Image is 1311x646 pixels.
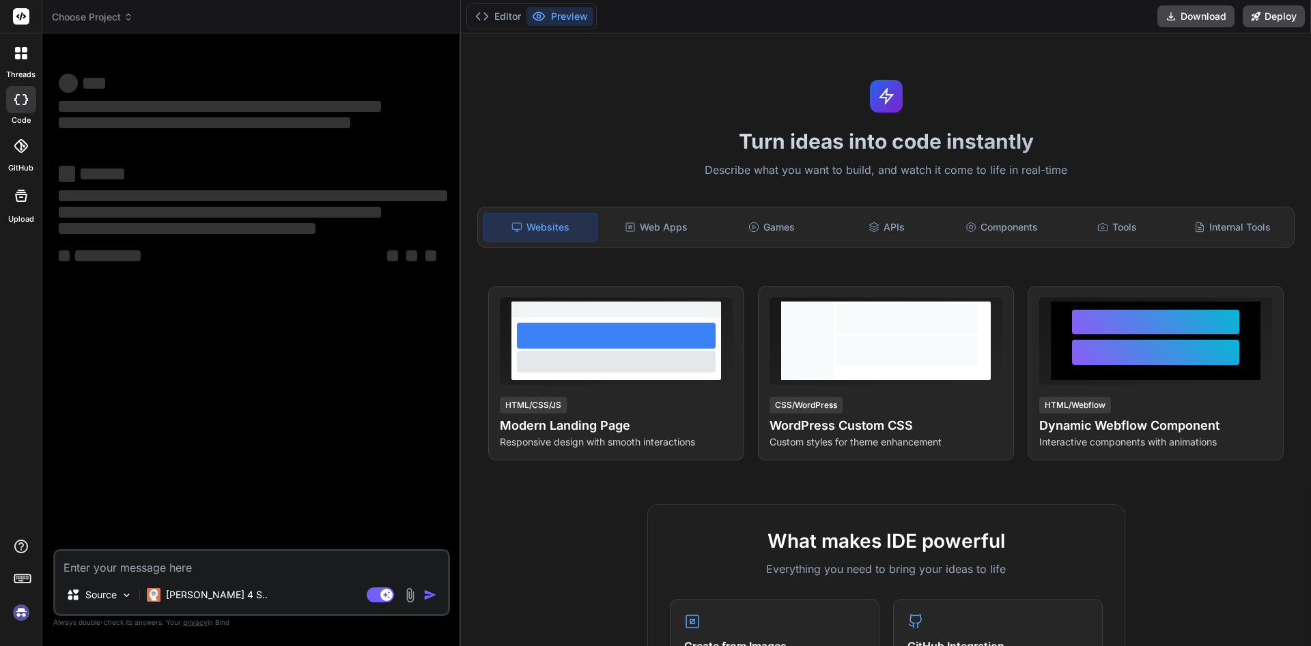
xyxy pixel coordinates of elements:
span: ‌ [59,117,350,128]
div: Games [716,213,828,241]
div: CSS/WordPress [770,397,843,413]
button: Editor [470,7,526,26]
img: Claude 4 Sonnet [147,588,160,602]
p: Everything you need to bring your ideas to life [670,561,1103,577]
p: [PERSON_NAME] 4 S.. [166,588,268,602]
span: ‌ [81,168,124,179]
span: ‌ [425,250,436,261]
h1: Turn ideas into code instantly [469,129,1303,153]
span: Choose Project [52,10,133,24]
span: ‌ [387,250,398,261]
span: ‌ [83,78,105,89]
span: ‌ [59,190,447,201]
div: APIs [830,213,943,241]
p: Custom styles for theme enhancement [770,435,1002,449]
span: ‌ [406,250,417,261]
span: ‌ [75,250,141,261]
span: privacy [183,618,208,626]
div: HTML/Webflow [1039,397,1111,413]
div: Tools [1061,213,1174,241]
button: Download [1157,5,1235,27]
img: icon [423,588,437,602]
p: Interactive components with animations [1039,435,1272,449]
label: Upload [8,214,34,225]
p: Describe what you want to build, and watch it come to life in real-time [469,162,1303,179]
img: attachment [402,587,418,603]
p: Source [85,588,117,602]
span: ‌ [59,101,381,112]
h4: Modern Landing Page [500,416,733,435]
p: Always double-check its answers. Your in Bind [53,616,450,629]
span: ‌ [59,223,315,234]
button: Deploy [1243,5,1305,27]
span: ‌ [59,166,75,182]
span: ‌ [59,74,78,93]
div: Internal Tools [1176,213,1288,241]
h4: WordPress Custom CSS [770,416,1002,435]
label: GitHub [8,162,33,174]
button: Preview [526,7,593,26]
div: HTML/CSS/JS [500,397,567,413]
div: Web Apps [600,213,713,241]
span: ‌ [59,207,381,218]
p: Responsive design with smooth interactions [500,435,733,449]
img: Pick Models [121,589,132,601]
span: ‌ [59,250,70,261]
img: signin [10,601,33,624]
h2: What makes IDE powerful [670,527,1103,555]
div: Websites [483,213,597,241]
label: threads [6,69,36,80]
div: Components [946,213,1058,241]
h4: Dynamic Webflow Component [1039,416,1272,435]
label: code [12,115,31,126]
